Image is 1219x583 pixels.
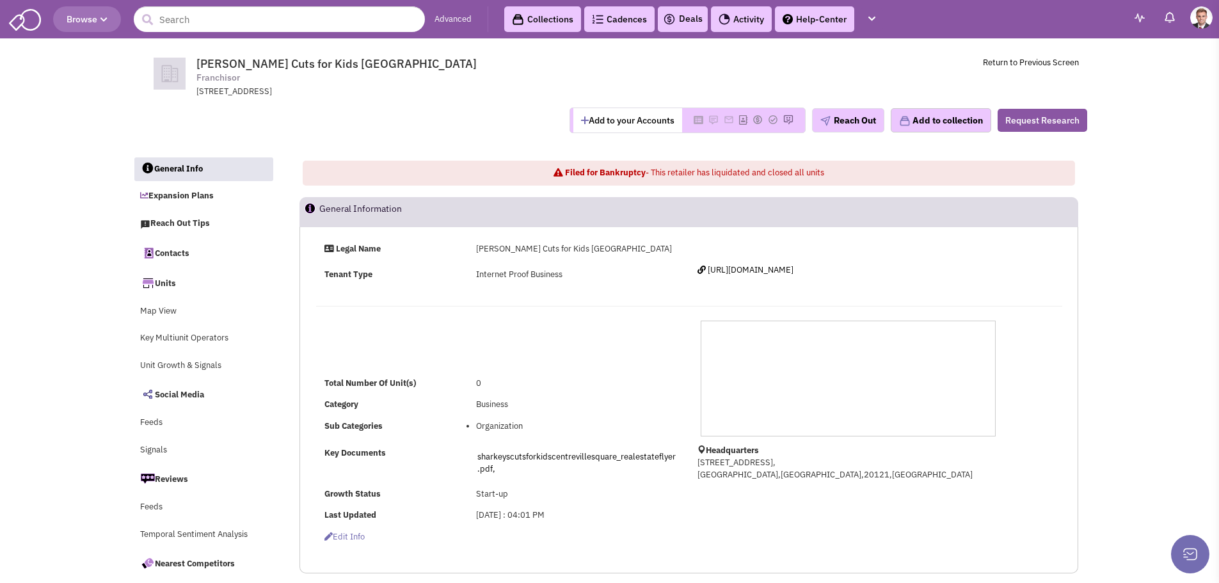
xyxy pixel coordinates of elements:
[319,198,402,226] h2: General Information
[196,56,477,71] span: [PERSON_NAME] Cuts for Kids [GEOGRAPHIC_DATA]
[196,71,240,84] span: Franchisor
[783,115,793,125] img: Please add to your accounts
[324,420,383,431] b: Sub Categories
[584,6,655,32] a: Cadences
[768,115,778,125] img: Please add to your accounts
[324,399,358,410] b: Category
[983,57,1079,68] a: Return to Previous Screen
[134,269,273,296] a: Units
[134,6,425,32] input: Search
[324,447,386,458] b: Key Documents
[468,488,680,500] div: Start-up
[324,488,381,499] b: Growth Status
[53,6,121,32] button: Browse
[134,465,273,492] a: Reviews
[468,399,680,411] div: Business
[134,239,273,266] a: Contacts
[141,58,199,90] img: icon-default-company.png
[134,157,274,182] a: General Info
[1190,6,1213,29] img: Blake Bogenrief
[324,269,372,280] strong: Tenant Type
[697,457,998,481] p: [STREET_ADDRESS], [GEOGRAPHIC_DATA],[GEOGRAPHIC_DATA],20121,[GEOGRAPHIC_DATA]
[708,115,719,125] img: Please add to your accounts
[592,15,603,24] img: Cadences_logo.png
[468,269,680,281] div: Internet Proof Business
[719,13,730,25] img: Activity.png
[573,108,682,132] button: Add to your Accounts
[783,14,793,24] img: help.png
[324,531,365,542] span: Edit info
[775,6,854,32] a: Help-Center
[820,116,831,126] img: plane.png
[504,6,581,32] a: Collections
[998,109,1087,132] button: Request Research
[134,550,273,577] a: Nearest Competitors
[512,13,524,26] img: icon-collection-lavender-black.svg
[134,495,273,520] a: Feeds
[134,411,273,435] a: Feeds
[468,509,680,522] div: [DATE] : 04:01 PM
[134,381,273,408] a: Social Media
[324,378,416,388] b: Total Number Of Unit(s)
[67,13,108,25] span: Browse
[706,445,759,456] b: Headquarters
[697,264,793,275] a: [URL][DOMAIN_NAME]
[134,354,273,378] a: Unit Growth & Signals
[9,6,41,31] img: SmartAdmin
[134,438,273,463] a: Signals
[324,509,376,520] b: Last Updated
[336,243,381,254] strong: Legal Name
[434,13,472,26] a: Advanced
[477,451,676,474] a: sharkeyscutsforkidscentrevillesquare_realestateflyer.pdf,
[134,184,273,209] a: Expansion Plans
[663,12,676,27] img: icon-deals.svg
[891,108,991,132] button: Add to collection
[711,6,772,32] a: Activity
[646,167,824,178] span: - This retailer has liquidated and closed all units
[812,108,884,132] button: Reach Out
[134,523,273,547] a: Temporal Sentiment Analysis
[724,115,734,125] img: Please add to your accounts
[899,115,911,127] img: icon-collection-lavender.png
[134,212,273,236] a: Reach Out Tips
[196,86,530,98] div: [STREET_ADDRESS]
[663,12,703,27] a: Deals
[134,326,273,351] a: Key Multiunit Operators
[476,420,672,433] li: Organization
[565,167,646,178] span: Filed for Bankruptcy
[708,264,793,275] span: [URL][DOMAIN_NAME]
[468,243,680,255] div: [PERSON_NAME] Cuts for Kids [GEOGRAPHIC_DATA]
[753,115,763,125] img: Please add to your accounts
[134,299,273,324] a: Map View
[468,378,680,390] div: 0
